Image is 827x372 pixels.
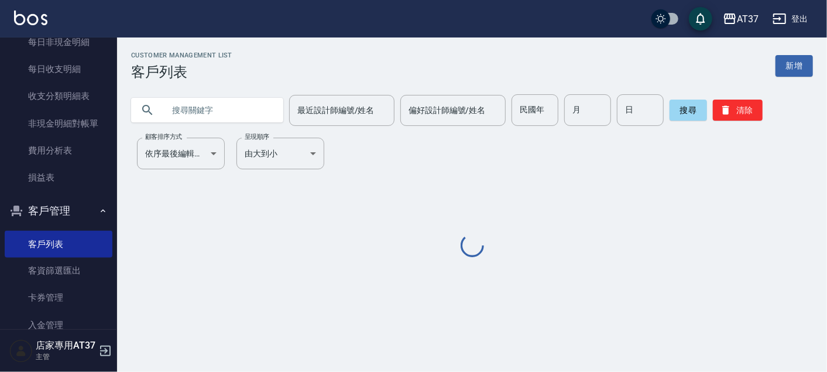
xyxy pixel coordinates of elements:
a: 入金管理 [5,312,112,339]
a: 客資篩選匯出 [5,258,112,285]
a: 客戶列表 [5,231,112,258]
a: 新增 [775,55,813,77]
div: 由大到小 [236,138,324,169]
a: 損益表 [5,164,112,191]
a: 每日非現金明細 [5,29,112,56]
button: AT37 [718,7,763,31]
img: Person [9,339,33,363]
button: 客戶管理 [5,196,112,226]
a: 非現金明細對帳單 [5,110,112,137]
button: 登出 [768,8,813,30]
a: 收支分類明細表 [5,83,112,110]
h2: Customer Management List [131,52,232,59]
a: 每日收支明細 [5,56,112,83]
h3: 客戶列表 [131,64,232,80]
button: save [689,7,712,30]
p: 主管 [36,351,95,362]
input: 搜尋關鍵字 [164,94,274,126]
button: 搜尋 [670,100,707,121]
img: Logo [14,11,47,25]
h5: 店家專用AT37 [36,340,95,351]
div: 依序最後編輯時間 [137,138,225,169]
label: 呈現順序 [245,132,269,141]
button: 清除 [713,100,763,121]
a: 卡券管理 [5,285,112,312]
label: 顧客排序方式 [145,132,182,141]
div: AT37 [737,12,759,26]
a: 費用分析表 [5,137,112,164]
